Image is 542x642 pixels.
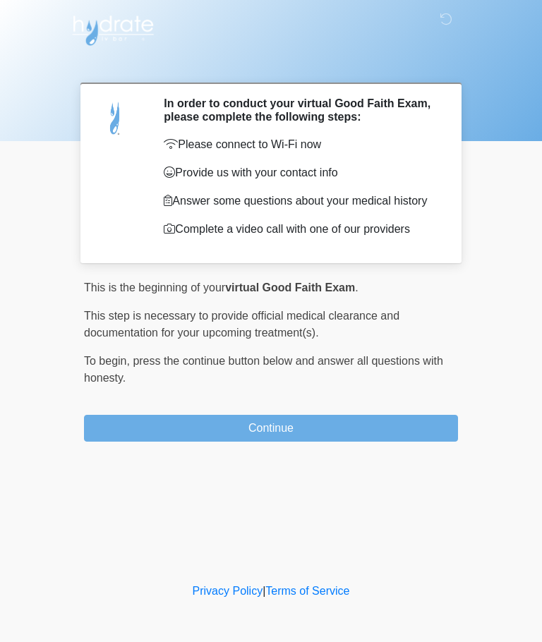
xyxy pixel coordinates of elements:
[84,355,133,367] span: To begin,
[73,51,469,77] h1: ‎ ‎ ‎ ‎
[265,585,349,597] a: Terms of Service
[84,310,399,339] span: This step is necessary to provide official medical clearance and documentation for your upcoming ...
[193,585,263,597] a: Privacy Policy
[164,164,437,181] p: Provide us with your contact info
[84,281,225,293] span: This is the beginning of your
[164,97,437,123] h2: In order to conduct your virtual Good Faith Exam, please complete the following steps:
[263,585,265,597] a: |
[84,355,443,384] span: press the continue button below and answer all questions with honesty.
[164,193,437,210] p: Answer some questions about your medical history
[225,281,355,293] strong: virtual Good Faith Exam
[95,97,137,139] img: Agent Avatar
[164,221,437,238] p: Complete a video call with one of our providers
[164,136,437,153] p: Please connect to Wi-Fi now
[355,281,358,293] span: .
[84,415,458,442] button: Continue
[70,11,156,47] img: Hydrate IV Bar - Arcadia Logo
